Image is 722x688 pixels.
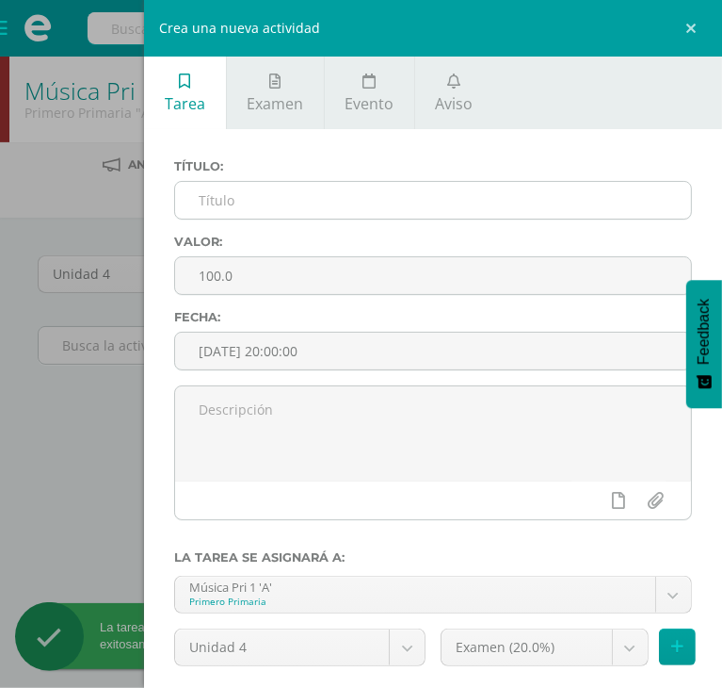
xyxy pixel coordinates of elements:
span: Unidad 4 [189,630,375,665]
label: Fecha: [174,310,692,324]
a: Unidad 4 [175,630,425,665]
div: Primero Primaria [189,595,641,608]
label: La tarea se asignará a: [174,550,692,565]
span: Examen (20.0%) [456,630,598,665]
input: Puntos máximos [175,257,691,294]
input: Fecha de entrega [175,333,691,369]
button: Feedback - Mostrar encuesta [686,280,722,408]
label: Título: [174,159,692,173]
a: Aviso [415,57,493,129]
a: Examen (20.0%) [441,630,648,665]
a: Evento [325,57,414,129]
input: Título [175,182,691,219]
label: Valor: [174,235,692,249]
span: Examen [247,93,303,114]
a: Música Pri 1 'A'Primero Primaria [175,577,691,613]
a: Examen [227,57,324,129]
span: Tarea [165,93,205,114]
div: Música Pri 1 'A' [189,577,641,595]
span: Evento [345,93,393,114]
span: Aviso [436,93,473,114]
span: Feedback [696,299,713,365]
a: Tarea [144,57,225,129]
